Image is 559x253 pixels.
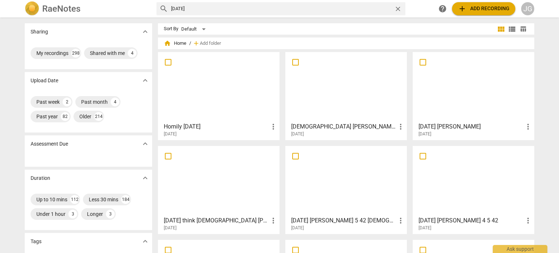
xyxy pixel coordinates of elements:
[164,131,177,137] span: [DATE]
[164,225,177,231] span: [DATE]
[508,25,516,33] span: view_list
[94,112,103,121] div: 214
[141,76,150,85] span: expand_more
[140,75,151,86] button: Show more
[160,149,277,231] a: [DATE] think [DEMOGRAPHIC_DATA] [PERSON_NAME][DATE]
[159,4,168,13] span: search
[42,4,80,14] h2: RaeNotes
[189,41,191,46] span: /
[31,77,58,84] p: Upload Date
[141,174,150,182] span: expand_more
[438,4,447,13] span: help
[36,98,60,106] div: Past week
[171,3,391,15] input: Search
[419,131,431,137] span: [DATE]
[90,50,125,57] div: Shared with me
[111,98,119,106] div: 4
[396,122,405,131] span: more_vert
[291,216,396,225] h3: March 19 2017 John 5 42 Gospel
[141,237,150,246] span: expand_more
[497,25,506,33] span: view_module
[61,112,70,121] div: 82
[524,216,532,225] span: more_vert
[291,131,304,137] span: [DATE]
[140,236,151,247] button: Show more
[71,49,80,58] div: 298
[140,26,151,37] button: Show more
[419,216,524,225] h3: March 19 2017 Homily John 4 5 42
[36,50,68,57] div: My recordings
[396,216,405,225] span: more_vert
[164,122,269,131] h3: Homily Sept 18 2011
[436,2,449,15] a: Help
[193,40,200,47] span: add
[269,216,278,225] span: more_vert
[89,196,118,203] div: Less 30 mins
[288,149,404,231] a: [DATE] [PERSON_NAME] 5 42 [DEMOGRAPHIC_DATA][DATE]
[524,122,532,131] span: more_vert
[164,40,186,47] span: Home
[121,195,130,204] div: 184
[31,238,41,245] p: Tags
[79,113,91,120] div: Older
[36,210,66,218] div: Under 1 hour
[419,225,431,231] span: [DATE]
[518,24,528,35] button: Table view
[25,1,151,16] a: LogoRaeNotes
[141,139,150,148] span: expand_more
[141,27,150,36] span: expand_more
[288,55,404,137] a: [DEMOGRAPHIC_DATA] [PERSON_NAME] 20 [DATE] thru 16 [DATE][DATE]
[31,28,48,36] p: Sharing
[70,195,79,204] div: 112
[291,225,304,231] span: [DATE]
[164,40,171,47] span: home
[87,210,103,218] div: Longer
[164,26,178,32] div: Sort By
[200,41,221,46] span: Add folder
[394,5,402,13] span: close
[291,122,396,131] h3: Gospel Matthew 20 1 thru 16 Sept 18 2011
[31,174,50,182] p: Duration
[140,138,151,149] button: Show more
[128,49,136,58] div: 4
[36,113,58,120] div: Past year
[458,4,510,13] span: Add recording
[164,216,269,225] h3: January 31 2010 think gospel Luke
[160,55,277,137] a: Homily [DATE][DATE]
[415,55,532,137] a: [DATE] [PERSON_NAME][DATE]
[106,210,115,218] div: 3
[419,122,524,131] h3: Jan 31 2010 Luke Homily
[63,98,71,106] div: 2
[458,4,467,13] span: add
[25,1,39,16] img: Logo
[496,24,507,35] button: Tile view
[31,140,68,148] p: Assessment Due
[68,210,77,218] div: 3
[269,122,278,131] span: more_vert
[507,24,518,35] button: List view
[181,23,208,35] div: Default
[520,25,527,32] span: table_chart
[493,245,547,253] div: Ask support
[81,98,108,106] div: Past month
[415,149,532,231] a: [DATE] [PERSON_NAME] 4 5 42[DATE]
[521,2,534,15] button: JG
[36,196,67,203] div: Up to 10 mins
[140,173,151,183] button: Show more
[452,2,515,15] button: Upload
